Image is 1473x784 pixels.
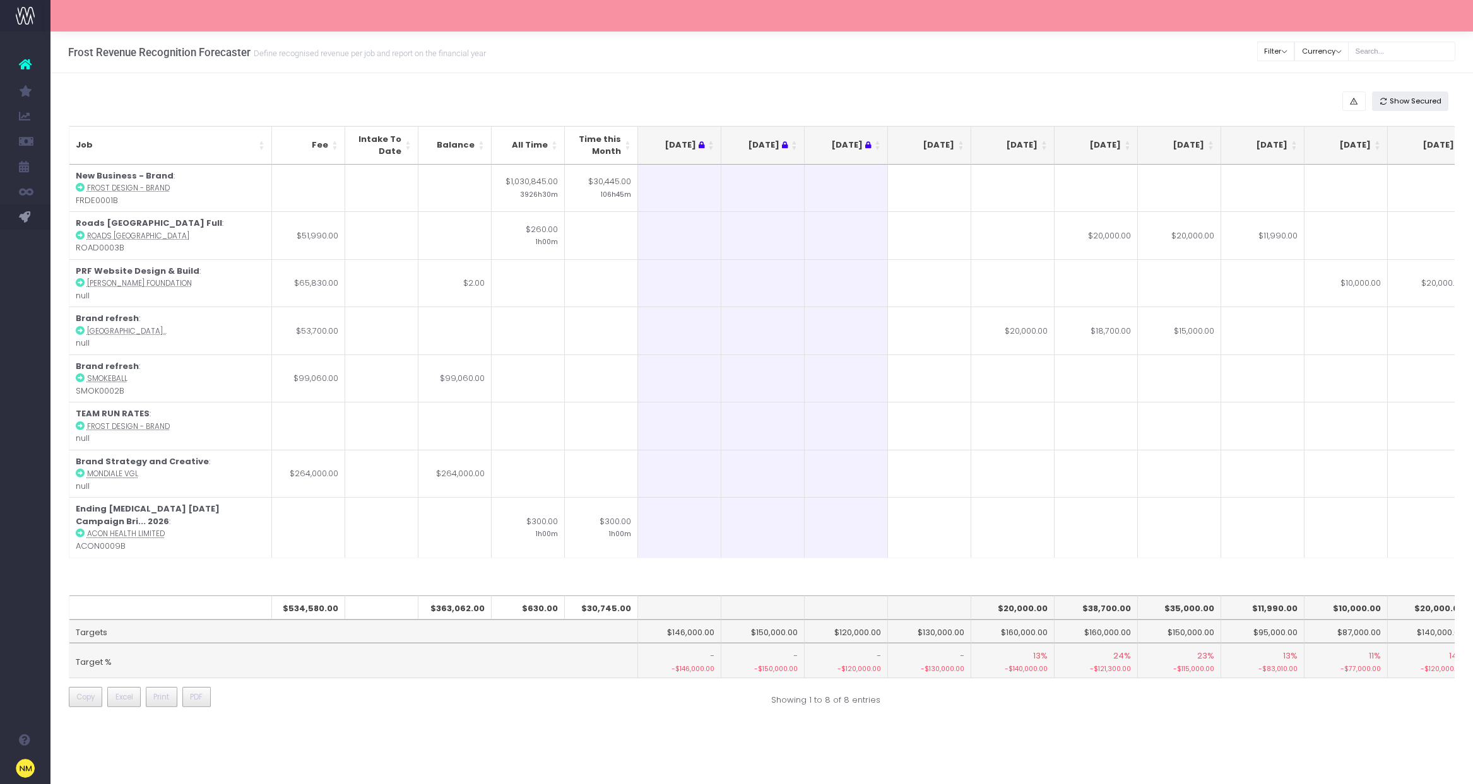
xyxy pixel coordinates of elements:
strong: Brand refresh [76,312,139,324]
small: -$150,000.00 [728,662,798,674]
span: 14% [1449,650,1464,662]
td: $53,700.00 [272,307,345,354]
th: $38,700.00 [1055,595,1138,619]
strong: Ending [MEDICAL_DATA] [DATE] Campaign Bri... 2026 [76,503,220,527]
abbr: Smokeball [87,373,127,383]
abbr: Mondiale VGL [87,469,138,479]
th: Nov 25: activate to sort column ascending [1138,126,1221,165]
strong: Brand refresh [76,360,139,372]
button: Copy [69,687,103,707]
th: $534,580.00 [272,595,345,619]
th: $10,000.00 [1304,595,1388,619]
td: $20,000.00 [971,307,1055,354]
td: : ACON0009B [69,497,272,557]
td: $160,000.00 [971,619,1055,643]
td: : null [69,307,272,354]
small: -$83,010.00 [1227,662,1298,674]
abbr: ACON Health Limited [87,529,165,539]
td: Target % [69,643,638,678]
th: Jun 25 : activate to sort column ascending [721,126,805,165]
th: All Time: activate to sort column ascending [492,126,565,165]
th: Sep 25: activate to sort column ascending [971,126,1055,165]
span: - [877,650,881,662]
span: 13% [1033,650,1048,662]
small: -$120,000.00 [811,662,881,674]
td: : null [69,450,272,498]
td: $130,000.00 [888,619,971,643]
th: Jan 26: activate to sort column ascending [1304,126,1388,165]
small: 1h00m [609,527,631,539]
abbr: Frost Design - Brand [87,421,170,431]
small: 1h00m [536,235,558,247]
small: Define recognised revenue per job and report on the financial year [251,46,486,59]
td: $87,000.00 [1304,619,1388,643]
td: $120,000.00 [805,619,888,643]
span: Copy [76,691,95,703]
td: $65,830.00 [272,259,345,307]
strong: Roads [GEOGRAPHIC_DATA] Full [76,217,222,229]
td: $150,000.00 [721,619,805,643]
td: Targets [69,619,638,643]
small: -$115,000.00 [1144,662,1214,674]
td: $140,000.00 [1388,619,1471,643]
div: Showing 1 to 8 of 8 entries [771,687,880,706]
td: $20,000.00 [1055,211,1138,259]
td: $2.00 [418,259,492,307]
td: $146,000.00 [638,619,721,643]
abbr: Paul Ramsay Foundation [87,278,192,288]
abbr: Roads Australia [87,231,189,241]
small: -$140,000.00 [978,662,1048,674]
span: 24% [1113,650,1131,662]
td: $99,060.00 [418,354,492,402]
td: : FRDE0001B [69,165,272,212]
button: Print [146,687,177,707]
span: 11% [1369,650,1381,662]
td: : SMOK0002B [69,354,272,402]
span: 13% [1283,650,1298,662]
th: May 25 : activate to sort column ascending [638,126,721,165]
td: $51,990.00 [272,211,345,259]
th: Fee: activate to sort column ascending [272,126,345,165]
small: -$121,300.00 [1061,662,1131,674]
small: -$130,000.00 [894,662,964,674]
span: - [960,650,964,662]
strong: Brand Strategy and Creative [76,455,209,467]
td: $260.00 [492,211,565,259]
small: -$77,000.00 [1311,662,1381,674]
strong: TEAM RUN RATES [76,407,150,419]
strong: PRF Website Design & Build [76,265,199,277]
td: : null [69,259,272,307]
abbr: Australia National Maritime Museum [87,326,167,336]
th: Oct 25: activate to sort column ascending [1055,126,1138,165]
th: Job: activate to sort column ascending [69,126,272,165]
th: Dec 25: activate to sort column ascending [1221,126,1304,165]
th: Feb 26: activate to sort column ascending [1388,126,1471,165]
th: Time this Month: activate to sort column ascending [565,126,638,165]
span: Excel [115,691,133,703]
button: Show Secured [1372,91,1449,111]
th: $20,000.00 [1388,595,1471,619]
small: -$120,000.00 [1394,662,1464,674]
span: Show Secured [1390,96,1441,107]
td: $20,000.00 [1388,259,1471,307]
th: Balance: activate to sort column ascending [418,126,492,165]
small: 3926h30m [520,188,558,199]
span: Print [153,691,169,703]
strong: New Business - Brand [76,170,174,182]
td: $264,000.00 [272,450,345,498]
th: Intake To Date: activate to sort column ascending [345,126,418,165]
td: $20,000.00 [1138,211,1221,259]
td: $10,000.00 [1304,259,1388,307]
td: $95,000.00 [1221,619,1304,643]
th: $30,745.00 [565,595,638,619]
td: $300.00 [565,497,638,557]
small: -$146,000.00 [644,662,714,674]
span: 23% [1197,650,1214,662]
th: $11,990.00 [1221,595,1304,619]
span: PDF [190,691,203,703]
td: : null [69,402,272,450]
td: $160,000.00 [1055,619,1138,643]
img: images/default_profile_image.png [16,759,35,778]
span: - [710,650,714,662]
th: $630.00 [492,595,565,619]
